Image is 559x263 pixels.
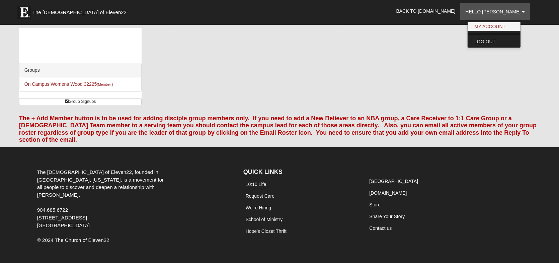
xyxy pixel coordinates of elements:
a: Back to [DOMAIN_NAME] [391,3,461,19]
a: School of Ministry [246,217,283,222]
a: Log Out [468,37,521,46]
small: (Member ) [97,82,113,86]
span: © 2024 The Church of Eleven22 [37,237,109,243]
img: Eleven22 logo [17,6,31,19]
a: My Account [468,22,521,31]
a: We're Hiring [246,205,271,210]
span: [GEOGRAPHIC_DATA] [37,222,90,228]
a: Group Signups [19,98,142,105]
a: Hope's Closet Thrift [246,228,287,234]
a: 10:10 Life [246,182,266,187]
div: The [DEMOGRAPHIC_DATA] of Eleven22, founded in [GEOGRAPHIC_DATA], [US_STATE], is a movement for a... [32,169,170,229]
h4: QUICK LINKS [243,169,357,176]
div: Groups [19,63,142,77]
a: Request Care [246,193,274,199]
a: Share Your Story [369,214,405,219]
font: The + Add Member button is to be used for adding disciple group members only. If you need to add ... [19,115,537,143]
a: Hello [PERSON_NAME] [460,3,530,20]
span: Hello [PERSON_NAME] [465,9,521,14]
a: On Campus Womens Wood 32225(Member ) [24,81,113,87]
a: Store [369,202,380,207]
a: The [DEMOGRAPHIC_DATA] of Eleven22 [14,2,148,19]
a: [DOMAIN_NAME] [369,190,407,196]
a: Contact us [369,225,392,231]
span: The [DEMOGRAPHIC_DATA] of Eleven22 [32,9,127,16]
a: [GEOGRAPHIC_DATA] [369,179,418,184]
